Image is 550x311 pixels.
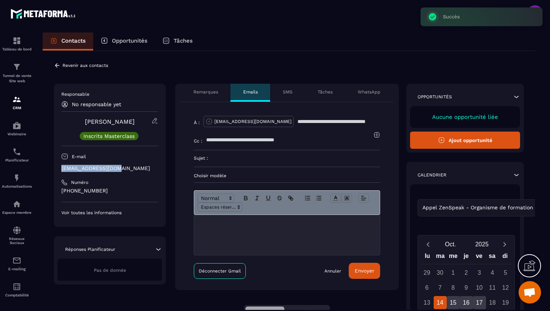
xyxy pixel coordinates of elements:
div: 14 [434,296,447,309]
a: Déconnecter Gmail [194,263,246,279]
div: 11 [486,281,499,294]
img: automations [12,173,21,182]
p: Espace membre [2,210,32,215]
img: formation [12,36,21,45]
a: Opportunités [93,33,155,50]
p: Numéro [71,179,88,185]
p: Comptabilité [2,293,32,297]
div: 5 [499,266,512,279]
p: [EMAIL_ADDRESS][DOMAIN_NAME] [61,165,158,172]
a: social-networksocial-networkRéseaux Sociaux [2,220,32,250]
button: Ajout opportunité [410,132,520,149]
p: WhatsApp [358,89,381,95]
button: Open years overlay [466,238,498,251]
p: Sujet : [194,155,208,161]
div: di [498,251,511,264]
img: automations [12,121,21,130]
button: Open months overlay [435,238,466,251]
p: No responsable yet [72,101,121,107]
p: Tunnel de vente Site web [2,73,32,84]
p: E-mail [72,154,86,160]
img: formation [12,95,21,104]
div: Ouvrir le chat [519,281,541,304]
p: Opportunités [112,37,147,44]
div: 19 [499,296,512,309]
div: 3 [473,266,486,279]
p: Tâches [174,37,193,44]
a: Contacts [43,33,93,50]
p: Tâches [318,89,333,95]
div: me [447,251,460,264]
div: 13 [421,296,434,309]
p: CRM [2,106,32,110]
a: formationformationCRM [2,89,32,116]
span: Pas de donnée [94,268,126,273]
div: sa [486,251,499,264]
p: Responsable [61,91,158,97]
p: Contacts [61,37,86,44]
div: ma [434,251,447,264]
a: Tâches [155,33,200,50]
div: 29 [421,266,434,279]
img: scheduler [12,147,21,156]
img: accountant [12,282,21,291]
div: 1 [447,266,460,279]
a: automationsautomationsWebinaire [2,116,32,142]
p: Planificateur [2,158,32,162]
div: 10 [473,281,486,294]
p: Remarques [193,89,218,95]
a: emailemailE-mailing [2,250,32,277]
p: Opportunités [418,94,452,100]
p: Choisir modèle [194,173,380,179]
p: Réponses Planificateur [65,246,115,252]
button: Envoyer [349,263,380,279]
img: formation [12,62,21,71]
p: SMS [283,89,293,95]
a: automationsautomationsAutomatisations [2,168,32,194]
div: 7 [434,281,447,294]
p: [EMAIL_ADDRESS][DOMAIN_NAME] [214,118,291,124]
div: 18 [486,296,499,309]
p: E-mailing [2,267,32,271]
p: Automatisations [2,184,32,188]
img: social-network [12,226,21,235]
a: formationformationTableau de bord [2,31,32,57]
a: formationformationTunnel de vente Site web [2,57,32,89]
button: Previous month [421,239,435,249]
a: automationsautomationsEspace membre [2,194,32,220]
p: Revenir aux contacts [62,63,108,68]
div: 8 [447,281,460,294]
p: Cc : [194,138,202,144]
p: Voir toutes les informations [61,210,158,216]
div: 6 [421,281,434,294]
p: Webinaire [2,132,32,136]
div: lu [421,251,434,264]
p: Aucune opportunité liée [418,114,513,120]
div: 15 [447,296,460,309]
img: logo [10,7,78,21]
div: 30 [434,266,447,279]
p: Inscrits Masterclass [83,133,135,139]
span: Appel ZenSpeak - Organisme de formation [421,204,535,212]
div: je [460,251,473,264]
a: [PERSON_NAME] [85,118,135,125]
div: 16 [460,296,473,309]
div: ve [473,251,486,264]
div: 17 [473,296,486,309]
p: Emails [243,89,258,95]
p: Tableau de bord [2,47,32,51]
div: 4 [486,266,499,279]
button: Next month [498,239,511,249]
img: email [12,256,21,265]
div: 2 [460,266,473,279]
input: Search for option [535,204,540,212]
div: 9 [460,281,473,294]
a: accountantaccountantComptabilité [2,277,32,303]
p: Réseaux Sociaux [2,237,32,245]
a: schedulerschedulerPlanificateur [2,142,32,168]
a: Annuler [324,268,341,274]
p: [PHONE_NUMBER] [61,187,158,194]
p: À : [194,120,200,126]
div: 12 [499,281,512,294]
img: automations [12,200,21,209]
